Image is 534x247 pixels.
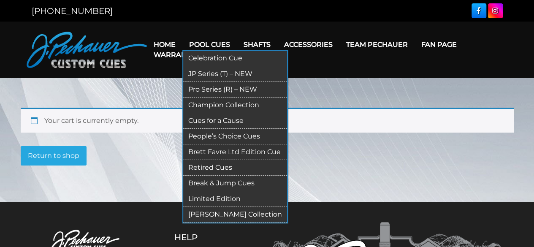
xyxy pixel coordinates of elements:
a: Limited Edition [183,191,287,207]
a: Warranty [147,44,201,65]
a: [PERSON_NAME] Collection [183,207,287,223]
img: Pechauer Custom Cues [27,32,147,68]
a: [PHONE_NUMBER] [32,6,113,16]
a: Cues for a Cause [183,113,287,129]
a: Cart [201,44,233,65]
a: Shafts [237,34,277,55]
a: Pro Series (R) – NEW [183,82,287,98]
a: Retired Cues [183,160,287,176]
a: Celebration Cue [183,51,287,66]
a: Return to shop [21,146,87,166]
a: JP Series (T) – NEW [183,66,287,82]
a: Pool Cues [182,34,237,55]
a: Team Pechauer [339,34,415,55]
a: Accessories [277,34,339,55]
h5: Help [174,232,240,242]
a: Champion Collection [183,98,287,113]
div: Your cart is currently empty. [21,108,514,133]
a: Fan Page [415,34,464,55]
a: People’s Choice Cues [183,129,287,144]
a: Brett Favre Ltd Edition Cue [183,144,287,160]
a: Break & Jump Cues [183,176,287,191]
a: Home [147,34,182,55]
